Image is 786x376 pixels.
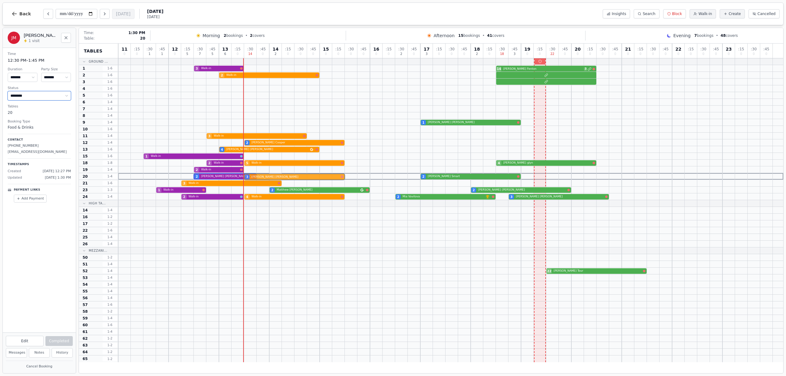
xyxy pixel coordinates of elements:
[271,188,274,192] span: 2
[103,161,117,165] span: 1 - 8
[84,36,95,41] span: Table:
[434,33,454,39] span: Afternoon
[89,201,106,206] span: High Ta...
[562,47,568,51] span: : 45
[721,33,738,38] span: covers
[482,33,484,38] span: •
[103,242,117,246] span: 1 - 4
[449,47,454,51] span: : 30
[473,188,475,192] span: 2
[602,52,604,56] span: 0
[201,168,239,172] span: Walk-in
[83,73,85,78] span: 2
[698,11,712,16] span: Walk-in
[208,134,211,138] span: 3
[627,52,629,56] span: 0
[83,93,85,98] span: 5
[350,52,352,56] span: 0
[201,174,248,179] span: [PERSON_NAME] [PERSON_NAME]
[388,52,390,56] span: 0
[262,52,264,56] span: 0
[8,32,20,44] div: JM
[8,149,71,155] p: [EMAIL_ADDRESS][DOMAIN_NAME]
[83,275,88,280] span: 53
[426,52,427,56] span: 3
[83,79,85,84] span: 3
[765,52,767,56] span: 0
[474,47,480,51] span: 18
[158,188,160,192] span: 1
[549,47,555,51] span: : 30
[103,255,117,260] span: 1 - 2
[83,208,88,213] span: 14
[147,14,163,19] span: [DATE]
[103,66,117,71] span: 1 - 6
[83,269,88,273] span: 52
[103,228,117,233] span: 1 - 6
[140,36,145,41] span: 20
[208,161,211,165] span: 2
[8,125,71,130] dd: Food & Drinks
[83,86,85,91] span: 4
[721,33,726,38] span: 48
[83,167,88,172] span: 19
[478,188,566,192] span: [PERSON_NAME] [PERSON_NAME]
[103,215,117,219] span: 1 - 2
[221,147,223,152] span: 4
[273,47,278,51] span: 14
[248,52,252,56] span: 14
[287,52,289,56] span: 0
[397,195,399,199] span: 2
[749,9,780,18] button: Cancelled
[83,100,85,105] span: 6
[83,113,85,118] span: 8
[8,143,71,149] p: [PHONE_NUMBER]
[428,174,516,179] span: [PERSON_NAME] Smart
[424,47,430,51] span: 17
[103,188,117,192] span: 1 - 3
[136,52,138,56] span: 0
[274,52,276,56] span: 2
[103,120,117,125] span: 1 - 4
[614,52,616,56] span: 0
[500,52,504,56] span: 18
[246,195,248,199] span: 4
[600,47,605,51] span: : 30
[83,296,88,300] span: 56
[246,161,248,165] span: 5
[584,67,587,71] span: 3
[486,47,492,51] span: : 15
[6,6,36,21] button: Back
[83,255,88,260] span: 50
[112,9,134,19] button: [DATE]
[103,316,117,320] span: 1 - 4
[672,11,682,16] span: Block
[43,9,53,19] button: Previous day
[226,73,314,77] span: Walk-in
[503,161,591,165] span: [PERSON_NAME] glyn
[461,47,467,51] span: : 45
[83,282,88,287] span: 54
[8,119,71,124] dt: Booking Type
[458,33,480,38] span: bookings
[103,93,117,98] span: 1 - 6
[564,52,566,56] span: 0
[249,175,252,178] svg: Google booking
[251,195,340,199] span: Walk-in
[652,52,654,56] span: 0
[83,316,88,321] span: 59
[83,134,88,138] span: 11
[554,269,642,273] span: [PERSON_NAME] Tour
[634,9,659,18] button: Search
[123,52,125,56] span: 0
[700,47,706,51] span: : 30
[100,9,110,19] button: Next day
[503,67,583,71] span: [PERSON_NAME] Fenton
[677,52,679,56] span: 0
[103,282,117,287] span: 1 - 4
[103,296,117,300] span: 1 - 4
[729,11,741,16] span: Create
[524,47,530,51] span: 19
[159,47,165,51] span: : 45
[375,52,377,56] span: 0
